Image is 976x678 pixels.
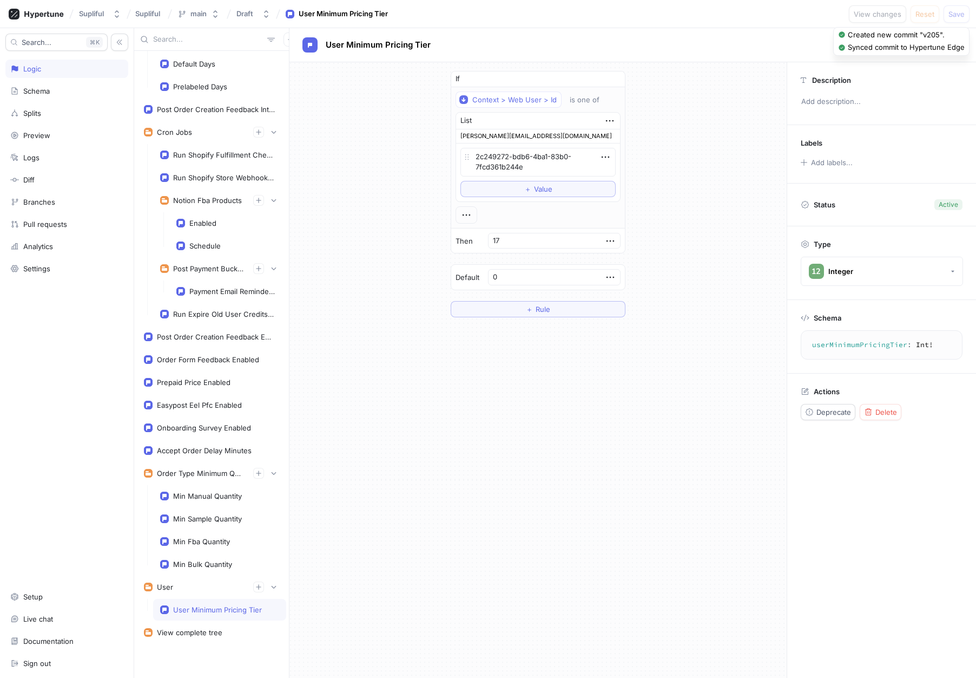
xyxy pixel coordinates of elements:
button: Context > Web User > Id [456,92,562,108]
span: User Minimum Pricing Tier [326,41,431,49]
div: List [460,115,472,126]
div: Easypost Eel Pfc Enabled [157,401,242,409]
div: Order Form Feedback Enabled [157,355,259,364]
span: Delete [875,409,897,415]
input: Enter number here [488,269,621,285]
button: ＋Value [460,181,616,197]
div: Post Order Creation Feedback Interval Seconds [157,105,275,114]
div: Min Manual Quantity [173,492,242,500]
div: Add labels... [811,159,853,166]
div: Prelabeled Days [173,82,227,91]
div: Order Type Minimum Quantities [157,469,245,478]
div: Documentation [23,637,74,646]
span: View changes [854,11,901,17]
div: Prepaid Price Enabled [157,378,230,387]
div: Preview [23,131,50,140]
div: Run Shopify Fulfillment Check Cron [173,151,275,159]
button: ＋Rule [451,301,625,317]
a: Documentation [5,632,128,650]
div: Default Days [173,60,215,68]
div: Setup [23,592,43,601]
button: Reset [911,5,939,23]
span: Search... [22,39,51,45]
div: Run Expire Old User Credits Cron [173,310,275,318]
div: Analytics [23,242,53,251]
span: ＋ [524,186,531,192]
div: Post Order Creation Feedback Enabled [157,333,275,341]
div: K [86,37,103,48]
button: main [173,5,224,23]
span: Rule [536,306,550,312]
div: Min Bulk Quantity [173,560,232,569]
p: Add description... [796,93,967,111]
div: Active [939,200,958,210]
span: Save [948,11,965,17]
div: Integer [828,267,853,276]
div: Cron Jobs [157,128,192,136]
div: User Minimum Pricing Tier [173,605,262,614]
p: Then [456,236,473,247]
div: Draft [236,9,253,18]
span: ＋ [526,306,533,312]
button: View changes [849,5,906,23]
span: Supliful [135,10,160,17]
button: Delete [860,404,901,420]
p: If [456,74,460,84]
div: Logic [23,64,41,73]
div: Pull requests [23,220,67,229]
button: Supliful [75,5,126,23]
input: Enter number here [488,233,621,249]
button: Integer [801,257,963,286]
div: Payment Email Reminders Enabled [189,287,275,296]
div: Min Fba Quantity [173,537,230,546]
textarea: 2c249272-bdb6-4ba1-83b0-7fcd361b244e [460,148,616,177]
div: Splits [23,109,41,118]
div: Settings [23,264,50,273]
div: [PERSON_NAME][EMAIL_ADDRESS][DOMAIN_NAME] [456,129,620,144]
p: Type [814,240,831,249]
span: Reset [915,11,934,17]
input: Search... [153,34,263,45]
div: Branches [23,198,55,206]
div: Context > Web User > Id [472,95,557,105]
p: Labels [801,139,822,147]
div: Notion Fba Products [173,196,242,205]
div: Live chat [23,615,53,623]
div: View complete tree [157,628,222,637]
div: Accept Order Delay Minutes [157,446,252,455]
button: Search...K [5,34,108,51]
p: Description [812,76,851,84]
div: Onboarding Survey Enabled [157,423,251,432]
button: Deprecate [801,404,855,420]
div: Schedule [189,242,221,250]
span: Deprecate [816,409,851,415]
div: Supliful [79,9,104,18]
p: Status [814,197,835,212]
button: Save [944,5,970,23]
p: Default [456,272,479,283]
span: Value [534,186,552,192]
div: Diff [23,175,35,184]
div: User Minimum Pricing Tier [299,9,388,19]
button: Add labels... [797,155,855,169]
div: Created new commit "v205". [848,30,945,41]
p: Schema [814,314,841,322]
div: User [157,583,173,591]
div: is one of [570,95,599,105]
div: Synced commit to Hypertune Edge [848,42,965,53]
div: main [190,9,207,18]
div: Run Shopify Store Webhook Check Cron [173,173,275,182]
div: Min Sample Quantity [173,514,242,523]
div: Enabled [189,219,216,227]
div: Schema [23,87,50,95]
div: Logs [23,153,39,162]
button: is one of [565,92,615,108]
textarea: userMinimumPricingTier: Int! [806,335,958,355]
p: Actions [814,387,840,396]
button: Draft [232,5,275,23]
div: Post Payment Buckets [173,264,245,273]
div: Sign out [23,659,51,668]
